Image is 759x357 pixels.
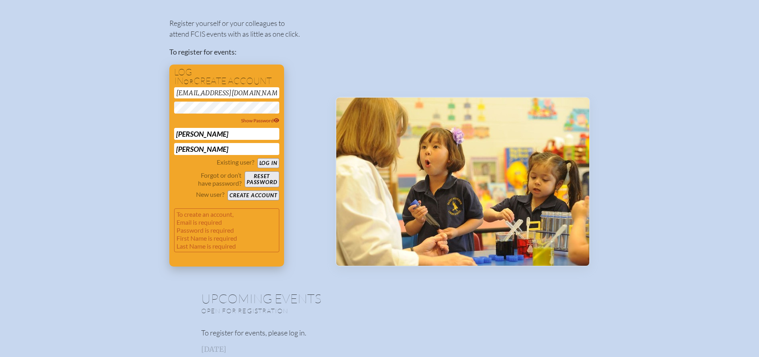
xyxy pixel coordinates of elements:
[184,78,194,86] span: or
[174,143,279,155] input: Last Name
[169,18,323,39] p: Register yourself or your colleagues to attend FCIS events with as little as one click.
[201,328,558,338] p: To register for events, please log in.
[174,208,279,252] p: To create an account, Email is required Password is required First Name is required Last Name is ...
[336,98,589,266] img: Events
[174,128,279,140] input: First Name
[174,171,242,187] p: Forgot or don’t have password?
[257,158,279,168] button: Log in
[228,190,279,200] button: Create account
[174,68,279,86] h1: Log in create account
[201,292,558,305] h1: Upcoming Events
[245,171,279,187] button: Resetpassword
[217,158,254,166] p: Existing user?
[196,190,224,198] p: New user?
[174,87,279,98] input: Email
[201,345,558,353] h3: [DATE]
[169,47,323,57] p: To register for events:
[201,307,412,315] p: Open for registration
[241,118,279,124] span: Show Password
